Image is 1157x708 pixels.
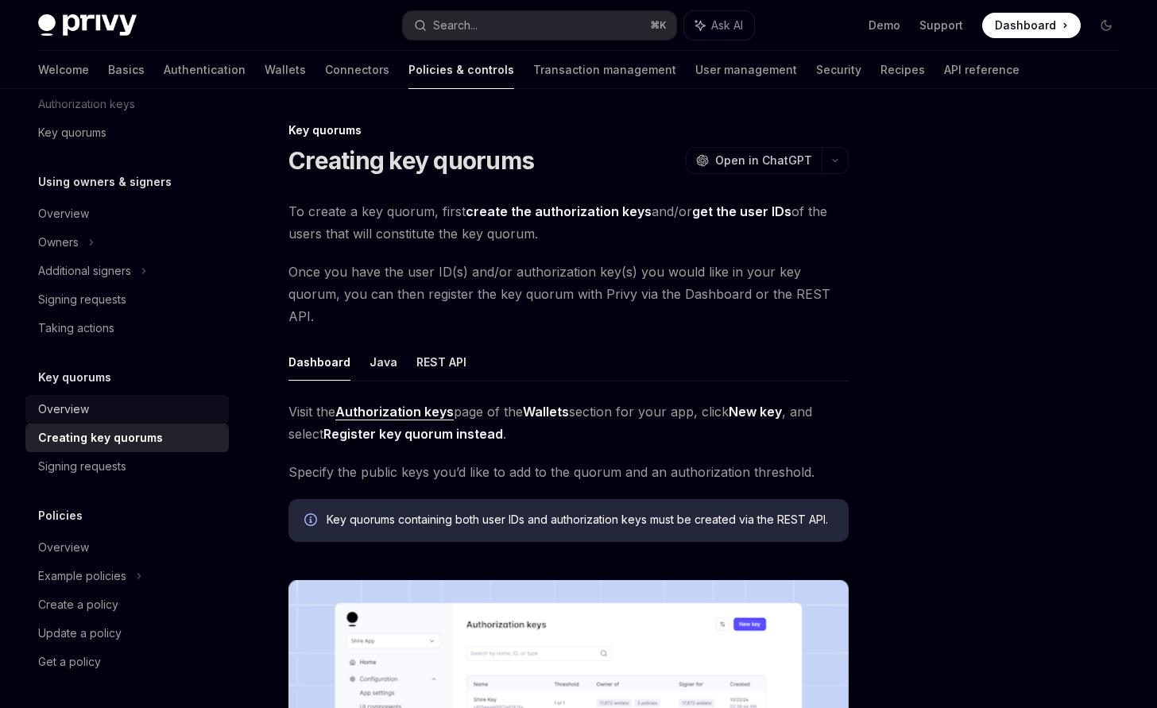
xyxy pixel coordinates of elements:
[919,17,963,33] a: Support
[38,652,101,671] div: Get a policy
[1093,13,1119,38] button: Toggle dark mode
[38,123,106,142] div: Key quorums
[164,51,246,89] a: Authentication
[370,343,397,381] button: Java
[323,426,503,442] strong: Register key quorum instead
[38,428,163,447] div: Creating key quorums
[695,51,797,89] a: User management
[38,261,131,280] div: Additional signers
[523,404,569,420] strong: Wallets
[25,648,229,676] a: Get a policy
[650,19,667,32] span: ⌘ K
[38,506,83,525] h5: Policies
[692,203,791,220] a: get the user IDs
[288,146,534,175] h1: Creating key quorums
[711,17,743,33] span: Ask AI
[38,400,89,419] div: Overview
[335,404,454,420] a: Authorization keys
[38,368,111,387] h5: Key quorums
[288,200,849,245] span: To create a key quorum, first and/or of the users that will constitute the key quorum.
[403,11,677,40] button: Search...⌘K
[944,51,1020,89] a: API reference
[288,400,849,445] span: Visit the page of the section for your app, click , and select .
[38,319,114,338] div: Taking actions
[38,567,126,586] div: Example policies
[715,153,812,168] span: Open in ChatGPT
[25,590,229,619] a: Create a policy
[327,512,833,528] span: Key quorums containing both user IDs and authorization keys must be created via the REST API.
[38,233,79,252] div: Owners
[288,461,849,483] span: Specify the public keys you’d like to add to the quorum and an authorization threshold.
[25,199,229,228] a: Overview
[880,51,925,89] a: Recipes
[265,51,306,89] a: Wallets
[416,343,466,381] button: REST API
[533,51,676,89] a: Transaction management
[108,51,145,89] a: Basics
[304,513,320,529] svg: Info
[466,203,652,220] a: create the authorization keys
[408,51,514,89] a: Policies & controls
[38,624,122,643] div: Update a policy
[684,11,754,40] button: Ask AI
[25,424,229,452] a: Creating key quorums
[25,395,229,424] a: Overview
[38,51,89,89] a: Welcome
[433,16,478,35] div: Search...
[25,619,229,648] a: Update a policy
[869,17,900,33] a: Demo
[25,452,229,481] a: Signing requests
[995,17,1056,33] span: Dashboard
[325,51,389,89] a: Connectors
[38,595,118,614] div: Create a policy
[25,118,229,147] a: Key quorums
[25,314,229,342] a: Taking actions
[288,122,849,138] div: Key quorums
[38,14,137,37] img: dark logo
[288,343,350,381] button: Dashboard
[38,457,126,476] div: Signing requests
[38,290,126,309] div: Signing requests
[816,51,861,89] a: Security
[729,404,782,420] strong: New key
[686,147,822,174] button: Open in ChatGPT
[288,261,849,327] span: Once you have the user ID(s) and/or authorization key(s) you would like in your key quorum, you c...
[982,13,1081,38] a: Dashboard
[38,538,89,557] div: Overview
[25,533,229,562] a: Overview
[38,204,89,223] div: Overview
[25,285,229,314] a: Signing requests
[38,172,172,192] h5: Using owners & signers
